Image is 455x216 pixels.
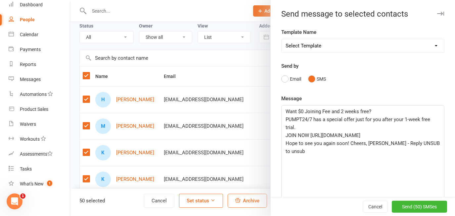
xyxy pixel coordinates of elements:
button: Email [281,73,301,85]
button: Send (50) SMSes [392,201,447,213]
iframe: Intercom live chat [7,193,23,209]
span: JOIN NOW [URL][DOMAIN_NAME] [286,132,360,138]
label: Message [281,95,302,103]
a: Payments [9,42,70,57]
a: Messages [9,72,70,87]
a: What's New1 [9,177,70,191]
div: Messages [20,77,41,82]
div: Calendar [20,32,38,37]
a: Reports [9,57,70,72]
a: Waivers [9,117,70,132]
div: Tasks [20,166,32,172]
a: Assessments [9,147,70,162]
a: Tasks [9,162,70,177]
div: Workouts [20,136,40,142]
div: Reports [20,62,36,67]
span: 1 [47,180,52,186]
div: Product Sales [20,107,48,112]
div: Automations [20,92,47,97]
span: PUMPT24/7 has a special offer just for you after your 1-week free trial. [286,116,432,130]
button: Cancel [363,201,388,213]
div: Payments [20,47,41,52]
button: SMS [308,73,326,85]
div: Dashboard [20,2,43,7]
div: Assessments [20,151,53,157]
div: What's New [20,181,44,186]
label: Template Name [281,28,316,36]
a: People [9,12,70,27]
a: Product Sales [9,102,70,117]
div: People [20,17,35,22]
a: Workouts [9,132,70,147]
label: Send by [281,62,298,70]
a: Automations [9,87,70,102]
span: Send (50) SMSes [402,204,437,209]
a: Calendar [9,27,70,42]
span: 1 [20,193,25,199]
span: Want $0 Joining Fee and 2 weeks free? [286,108,371,114]
div: Send message to selected contacts [271,9,455,19]
span: Hope to see you again soon! Cheers, [PERSON_NAME] - Reply UNSUB to unsub [286,140,441,154]
div: Waivers [20,121,36,127]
